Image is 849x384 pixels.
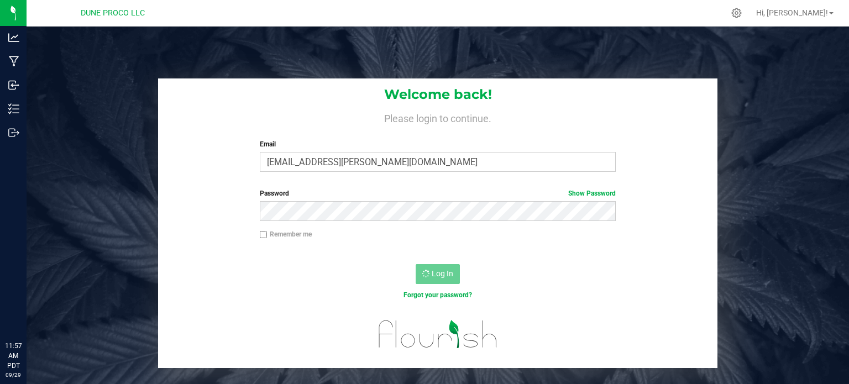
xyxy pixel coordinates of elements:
a: Forgot your password? [403,291,472,299]
span: Hi, [PERSON_NAME]! [756,8,828,17]
inline-svg: Analytics [8,32,19,43]
span: Password [260,190,289,197]
h1: Welcome back! [158,87,717,102]
p: 09/29 [5,371,22,379]
div: Manage settings [730,8,743,18]
input: Remember me [260,231,268,239]
inline-svg: Inventory [8,103,19,114]
h4: Please login to continue. [158,111,717,124]
inline-svg: Outbound [8,127,19,138]
a: Show Password [568,190,616,197]
img: flourish_logo.svg [368,312,508,356]
p: 11:57 AM PDT [5,341,22,371]
inline-svg: Inbound [8,80,19,91]
label: Email [260,139,616,149]
label: Remember me [260,229,312,239]
span: DUNE PROCO LLC [81,8,145,18]
span: Log In [432,269,453,278]
button: Log In [416,264,460,284]
inline-svg: Manufacturing [8,56,19,67]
